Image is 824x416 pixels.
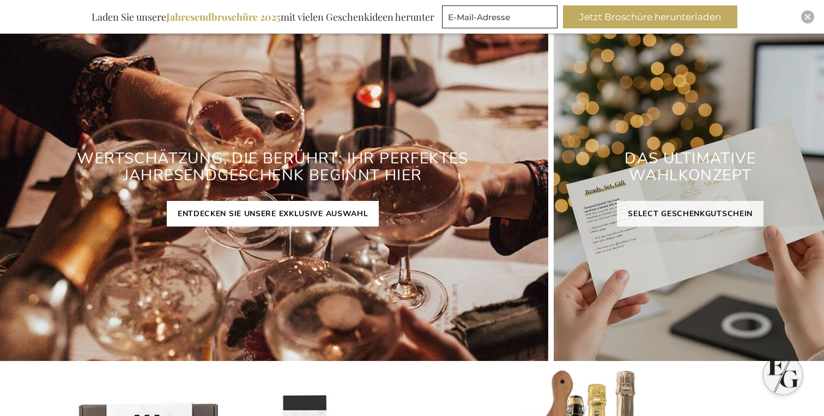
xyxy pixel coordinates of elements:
[442,5,561,32] form: marketing offers and promotions
[804,14,811,20] img: Close
[617,201,764,227] a: SELECT GESCHENKGUTSCHEIN
[167,201,379,227] a: ENTDECKEN SIE UNSERE EXKLUSIVE AUSWAHL
[801,10,814,23] div: Close
[87,5,439,28] div: Laden Sie unsere mit vielen Geschenkideen herunter
[563,5,737,28] button: Jetzt Broschüre herunterladen
[166,10,281,23] b: Jahresendbroschüre 2025
[442,5,558,28] input: E-Mail-Adresse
